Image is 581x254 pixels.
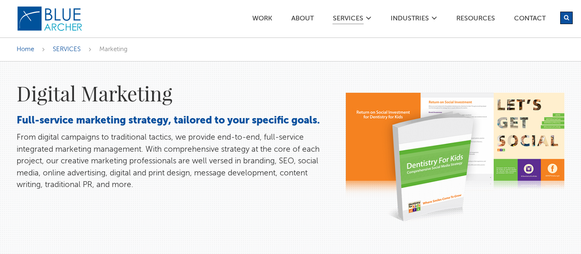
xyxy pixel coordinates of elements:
[99,46,128,52] span: Marketing
[17,46,34,52] a: Home
[17,114,329,128] h3: Full-service marketing strategy, tailored to your specific goals.
[291,15,314,24] a: ABOUT
[17,132,329,191] p: From digital campaigns to traditional tactics, we provide end-to-end, full-service integrated mar...
[514,15,546,24] a: Contact
[17,80,329,106] h1: Digital Marketing
[390,15,429,24] a: Industries
[456,15,495,24] a: Resources
[17,6,83,32] img: Blue Archer Logo
[53,46,81,52] a: SERVICES
[346,93,564,226] img: social%2Dstrategy%2Doptimized.png
[252,15,273,24] a: Work
[332,15,364,25] a: SERVICES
